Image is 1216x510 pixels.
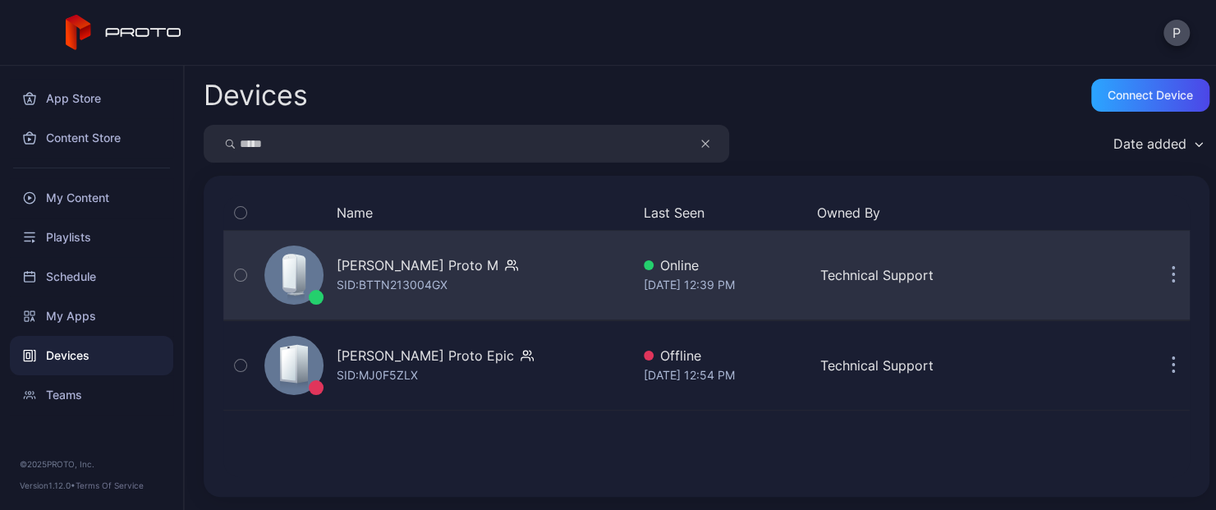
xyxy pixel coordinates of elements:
[10,296,173,336] a: My Apps
[10,336,173,375] a: Devices
[644,346,807,365] div: Offline
[644,365,807,385] div: [DATE] 12:54 PM
[10,257,173,296] a: Schedule
[76,480,144,490] a: Terms Of Service
[20,457,163,471] div: © 2025 PROTO, Inc.
[10,79,173,118] a: App Store
[10,178,173,218] a: My Content
[820,265,984,285] div: Technical Support
[20,480,76,490] span: Version 1.12.0 •
[644,203,804,223] button: Last Seen
[1091,79,1209,112] button: Connect device
[1163,20,1190,46] button: P
[337,365,418,385] div: SID: MJ0F5ZLX
[1157,203,1190,223] div: Options
[644,275,807,295] div: [DATE] 12:39 PM
[10,118,173,158] a: Content Store
[1113,136,1186,152] div: Date added
[337,275,447,295] div: SID: BTTN213004GX
[817,203,977,223] button: Owned By
[337,255,498,275] div: [PERSON_NAME] Proto M
[1108,89,1193,102] div: Connect device
[820,356,984,375] div: Technical Support
[644,255,807,275] div: Online
[10,218,173,257] a: Playlists
[204,80,308,110] h2: Devices
[1105,125,1209,163] button: Date added
[989,203,1137,223] div: Update Device
[337,346,514,365] div: [PERSON_NAME] Proto Epic
[10,375,173,415] a: Teams
[337,203,373,223] button: Name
